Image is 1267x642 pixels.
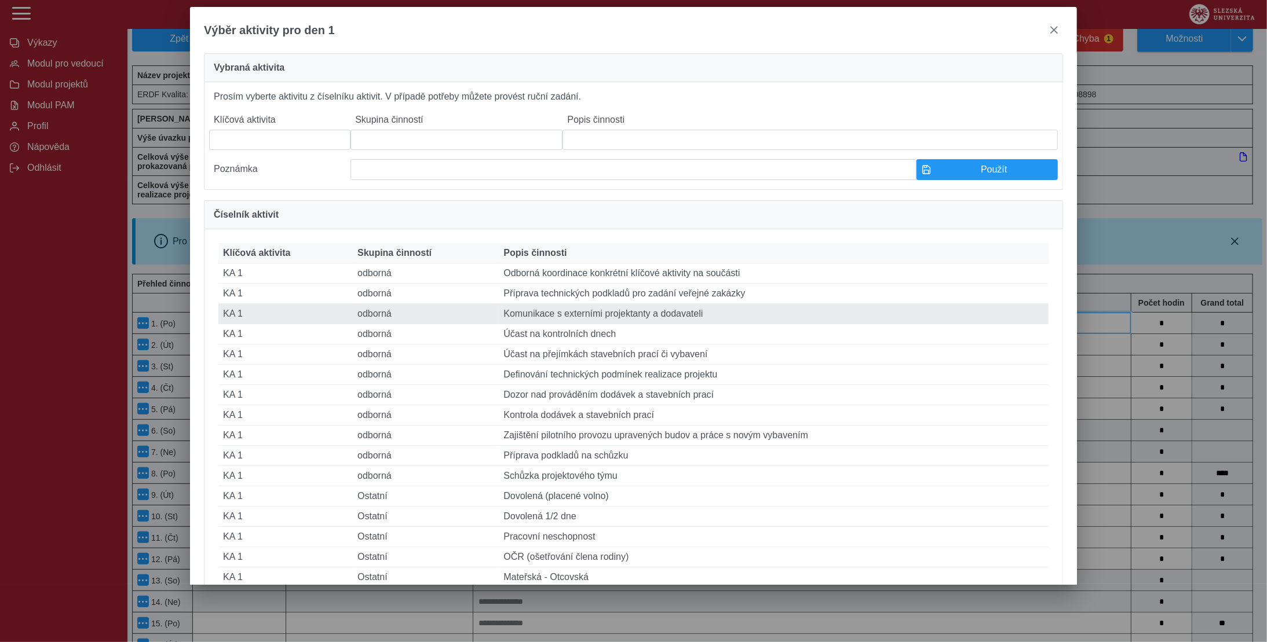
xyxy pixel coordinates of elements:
[499,344,1049,365] td: Účast na přejímkách stavebních prací či vybavení
[214,63,284,72] span: Vybraná aktivita
[353,284,499,304] td: odborná
[204,24,335,37] span: Výběr aktivity pro den 1
[218,263,353,284] td: KA 1
[1045,21,1063,39] button: close
[218,425,353,446] td: KA 1
[499,263,1049,284] td: Odborná koordinace konkrétní klíčové aktivity na součásti
[209,159,350,180] label: Poznámka
[353,567,499,588] td: Ostatní
[503,248,567,258] span: Popis činnosti
[218,344,353,365] td: KA 1
[353,527,499,547] td: Ostatní
[353,405,499,425] td: odborná
[353,425,499,446] td: odborná
[353,547,499,567] td: Ostatní
[499,304,1049,324] td: Komunikace s externími projektanty a dodavateli
[499,284,1049,304] td: Příprava technických podkladů pro zadání veřejné zakázky
[353,385,499,405] td: odborná
[218,284,353,304] td: KA 1
[499,405,1049,425] td: Kontrola dodávek a stavebních prací
[353,344,499,365] td: odborná
[204,82,1063,190] div: Prosím vyberte aktivitu z číselníku aktivit. V případě potřeby můžete provést ruční zadání.
[218,547,353,567] td: KA 1
[218,385,353,405] td: KA 1
[218,527,353,547] td: KA 1
[353,324,499,344] td: odborná
[499,446,1049,466] td: Příprava podkladů na schůzku
[357,248,432,258] span: Skupina činností
[209,110,350,130] label: Klíčová aktivita
[499,365,1049,385] td: Definování technických podmínek realizace projektu
[499,425,1049,446] td: Zajištění pilotního provozu upravených budov a práce s novým vybavením
[353,486,499,507] td: Ostatní
[499,567,1049,588] td: Mateřská - Otcovská
[214,210,279,219] span: Číselník aktivit
[218,365,353,385] td: KA 1
[936,164,1053,175] span: Použít
[353,466,499,486] td: odborná
[499,527,1049,547] td: Pracovní neschopnost
[218,324,353,344] td: KA 1
[350,110,563,130] label: Skupina činností
[218,567,353,588] td: KA 1
[218,446,353,466] td: KA 1
[499,324,1049,344] td: Účast na kontrolních dnech
[499,466,1049,486] td: Schůzka projektového týmu
[499,385,1049,405] td: Dozor nad prováděním dodávek a stavebních prací
[218,507,353,527] td: KA 1
[223,248,291,258] span: Klíčová aktivita
[353,263,499,284] td: odborná
[218,304,353,324] td: KA 1
[499,486,1049,507] td: Dovolená (placené volno)
[218,486,353,507] td: KA 1
[353,304,499,324] td: odborná
[353,365,499,385] td: odborná
[218,466,353,486] td: KA 1
[917,159,1058,180] button: Použít
[499,507,1049,527] td: Dovolená 1/2 dne
[499,547,1049,567] td: OČR (ošetřování člena rodiny)
[563,110,1058,130] label: Popis činnosti
[218,405,353,425] td: KA 1
[353,507,499,527] td: Ostatní
[353,446,499,466] td: odborná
